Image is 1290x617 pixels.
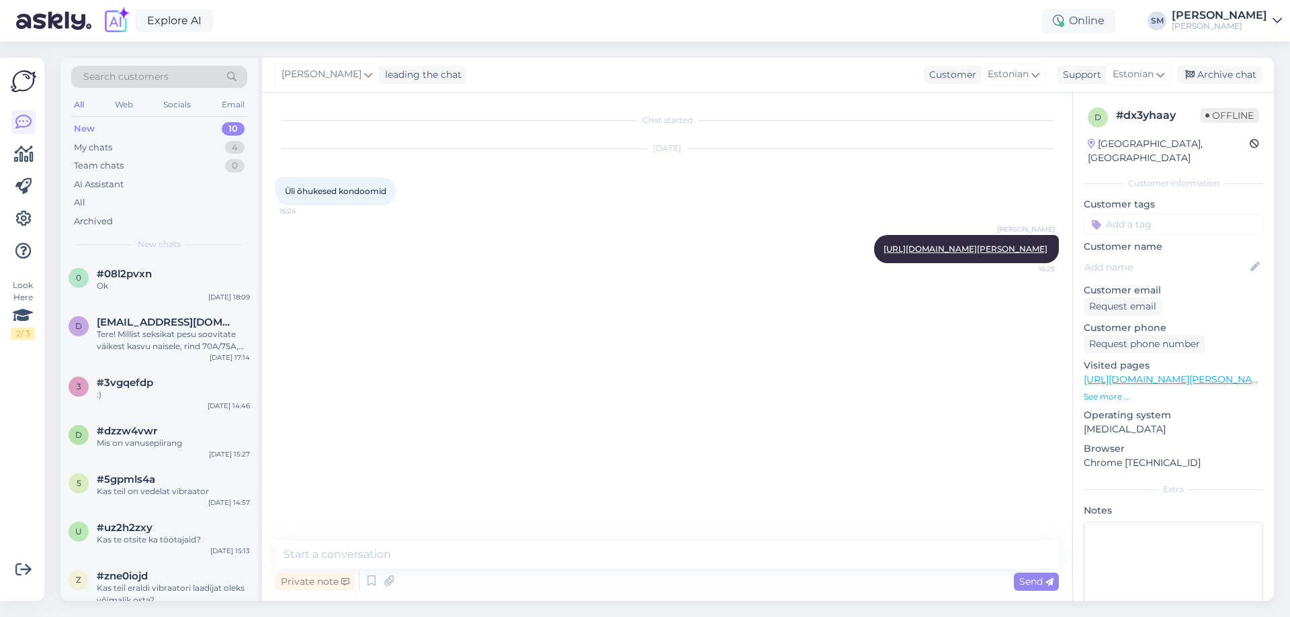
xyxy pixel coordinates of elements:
[279,206,330,216] span: 16:24
[74,159,124,173] div: Team chats
[1113,67,1154,82] span: Estonian
[74,122,95,136] div: New
[997,224,1055,234] span: [PERSON_NAME]
[208,497,250,508] div: [DATE] 14:57
[1084,442,1263,456] p: Browser
[1094,112,1101,122] span: d
[285,186,386,196] span: Üli õhukesed kondoomid
[225,159,245,173] div: 0
[275,573,355,591] div: Private note
[102,7,130,35] img: explore-ai
[75,321,82,331] span: d
[112,96,136,113] div: Web
[97,582,250,606] div: Kas teil eraldi vibraatori laadijat oleks võimalik osta?
[1148,11,1166,30] div: SM
[222,122,245,136] div: 10
[1084,456,1263,470] p: Chrome [TECHNICAL_ID]
[282,67,361,82] span: [PERSON_NAME]
[97,534,250,546] div: Kas te otsite ka töötajaid?
[71,96,87,113] div: All
[97,437,250,449] div: Mis on vanusepiirang
[275,142,1059,154] div: [DATE]
[1172,10,1282,32] a: [PERSON_NAME][PERSON_NAME]
[97,473,155,485] span: #5gpmls4a
[97,425,157,437] span: #dzzw4vwr
[1084,260,1248,275] input: Add name
[1084,391,1263,403] p: See more ...
[74,196,85,209] div: All
[76,273,81,283] span: 0
[97,328,250,352] div: Tere! Millist seksikat pesu soovitate väikest kasvu naisele, rind 70A/75A, pikkus 161cm? Soovin a...
[1172,21,1267,32] div: [PERSON_NAME]
[75,430,82,440] span: d
[924,68,976,82] div: Customer
[11,68,36,94] img: Askly Logo
[1084,321,1263,335] p: Customer phone
[210,352,250,363] div: [DATE] 17:14
[74,141,112,154] div: My chats
[1177,66,1262,84] div: Archive chat
[1088,137,1250,165] div: [GEOGRAPHIC_DATA], [GEOGRAPHIC_DATA]
[1019,575,1053,587] span: Send
[209,449,250,459] div: [DATE] 15:27
[1084,422,1263,436] p: [MEDICAL_DATA]
[380,68,462,82] div: leading the chat
[225,141,245,154] div: 4
[97,485,250,497] div: Kas teil on vedelat vibraator
[1084,483,1263,495] div: Extra
[97,316,236,328] span: diannaojala@gmail.com
[1084,297,1162,316] div: Request email
[1042,9,1115,33] div: Online
[97,570,148,582] span: #zne0iojd
[97,377,153,389] span: #3vgqefdp
[75,526,82,536] span: u
[1200,108,1259,123] span: Offline
[1084,177,1263,189] div: Customer information
[83,70,169,84] span: Search customers
[77,381,81,391] span: 3
[11,328,35,340] div: 2 / 3
[161,96,193,113] div: Socials
[76,575,81,585] span: z
[11,279,35,340] div: Look Here
[1172,10,1267,21] div: [PERSON_NAME]
[1084,408,1263,422] p: Operating system
[97,268,152,280] span: #08l2pvxn
[74,215,113,228] div: Archived
[1116,107,1200,124] div: # dx3yhaay
[988,67,1029,82] span: Estonian
[77,478,81,488] span: 5
[1084,504,1263,518] p: Notes
[208,292,250,302] div: [DATE] 18:09
[97,389,250,401] div: :)
[97,522,153,534] span: #uz2h2zxy
[138,238,181,250] span: New chats
[219,96,247,113] div: Email
[884,244,1047,254] a: [URL][DOMAIN_NAME][PERSON_NAME]
[210,546,250,556] div: [DATE] 15:13
[1084,335,1205,353] div: Request phone number
[1084,240,1263,254] p: Customer name
[1084,359,1263,373] p: Visited pages
[208,401,250,411] div: [DATE] 14:46
[1084,197,1263,211] p: Customer tags
[1084,283,1263,297] p: Customer email
[136,9,213,32] a: Explore AI
[1004,264,1055,274] span: 16:25
[97,280,250,292] div: Ok
[275,114,1059,126] div: Chat started
[1084,214,1263,234] input: Add a tag
[74,178,124,191] div: AI Assistant
[1084,373,1269,385] a: [URL][DOMAIN_NAME][PERSON_NAME]
[1058,68,1101,82] div: Support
